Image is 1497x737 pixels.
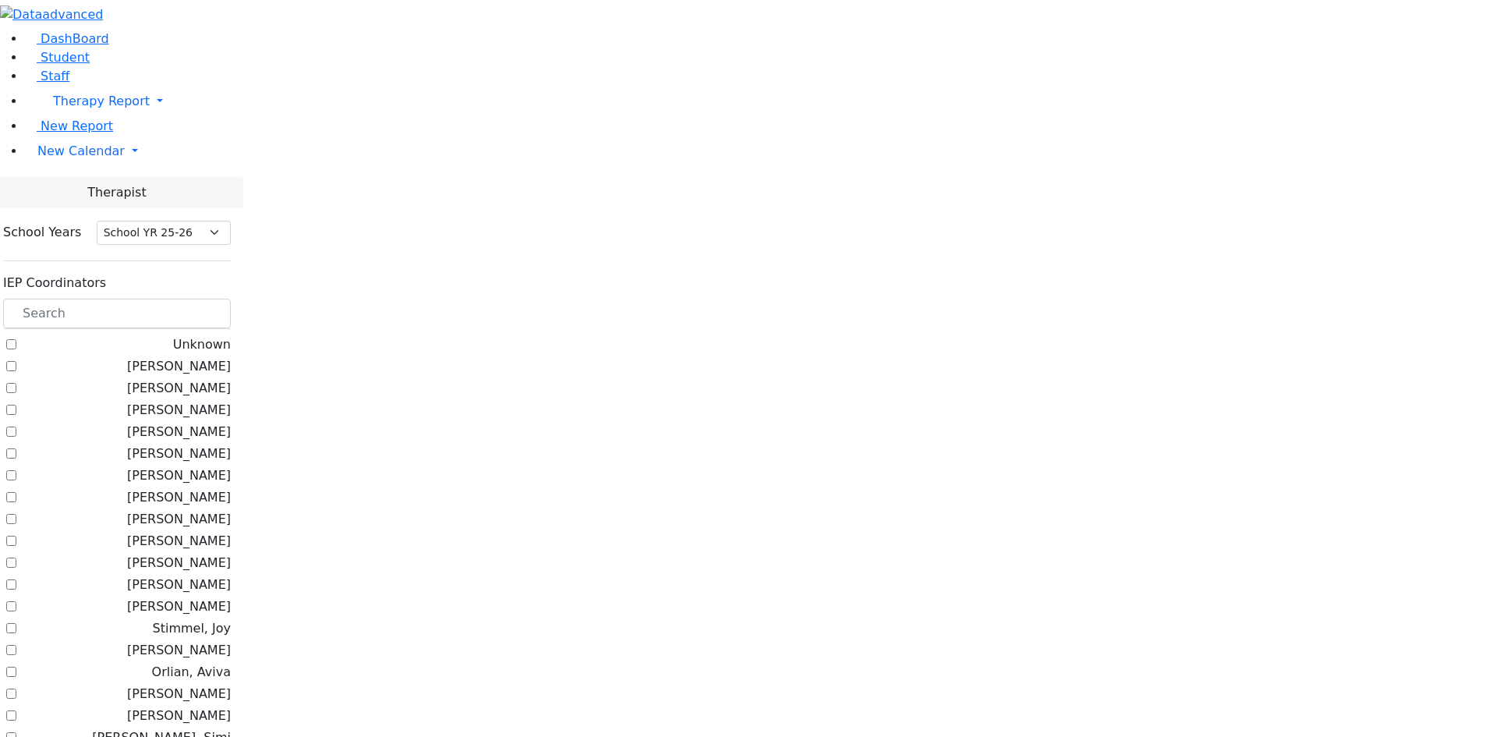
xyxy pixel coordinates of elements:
label: [PERSON_NAME] [127,685,231,703]
label: [PERSON_NAME] [127,379,231,398]
label: IEP Coordinators [3,274,106,292]
label: [PERSON_NAME] [127,510,231,529]
span: DashBoard [41,31,109,46]
label: Orlian, Aviva [152,663,231,682]
label: [PERSON_NAME] [127,488,231,507]
label: [PERSON_NAME] [127,597,231,616]
span: New Report [41,119,113,133]
label: School Years [3,223,81,242]
a: New Calendar [25,136,1497,167]
a: Therapy Report [25,86,1497,117]
a: Staff [25,69,69,83]
label: [PERSON_NAME] [127,401,231,420]
label: [PERSON_NAME] [127,466,231,485]
a: New Report [25,119,113,133]
span: Staff [41,69,69,83]
span: New Calendar [37,144,125,158]
label: [PERSON_NAME] [127,357,231,376]
label: [PERSON_NAME] [127,554,231,572]
a: DashBoard [25,31,109,46]
label: [PERSON_NAME] [127,641,231,660]
label: Stimmel, Joy [153,619,231,638]
label: [PERSON_NAME] [127,707,231,725]
label: [PERSON_NAME] [127,532,231,551]
label: [PERSON_NAME] [127,576,231,594]
span: Therapist [87,183,146,202]
label: [PERSON_NAME] [127,423,231,441]
input: Search [3,299,231,328]
label: Unknown [173,335,231,354]
span: Student [41,50,90,65]
a: Student [25,50,90,65]
label: [PERSON_NAME] [127,445,231,463]
span: Therapy Report [53,94,150,108]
